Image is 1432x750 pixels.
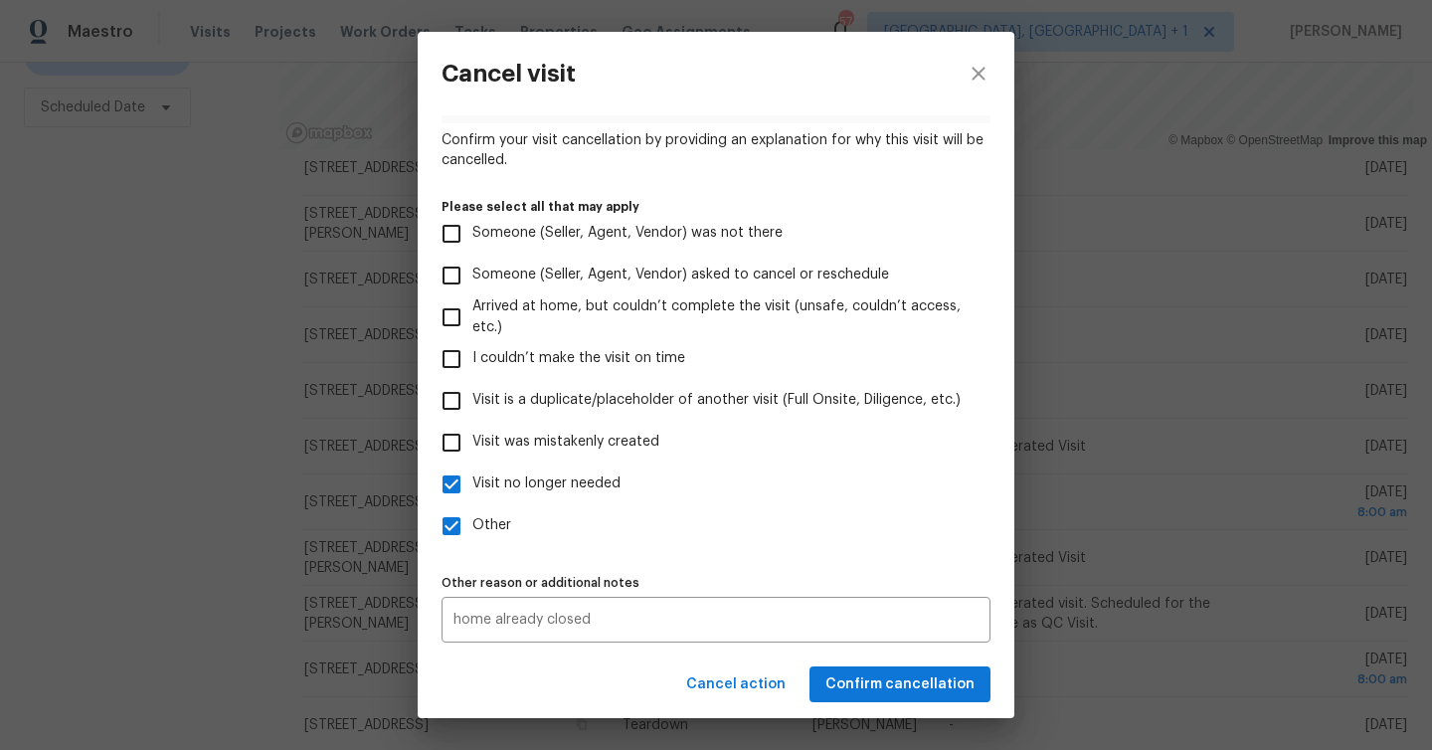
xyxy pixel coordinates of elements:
span: Visit is a duplicate/placeholder of another visit (Full Onsite, Diligence, etc.) [472,390,961,411]
button: Confirm cancellation [809,666,990,703]
span: Someone (Seller, Agent, Vendor) was not there [472,223,783,244]
label: Other reason or additional notes [442,577,990,589]
button: close [943,32,1014,115]
button: Cancel action [678,666,794,703]
span: Confirm cancellation [825,672,975,697]
span: Visit no longer needed [472,473,621,494]
label: Please select all that may apply [442,201,990,213]
h3: Cancel visit [442,60,576,88]
span: I couldn’t make the visit on time [472,348,685,369]
span: Other [472,515,511,536]
span: Someone (Seller, Agent, Vendor) asked to cancel or reschedule [472,265,889,285]
span: Cancel action [686,672,786,697]
span: Visit was mistakenly created [472,432,659,453]
span: Arrived at home, but couldn’t complete the visit (unsafe, couldn’t access, etc.) [472,296,975,338]
span: Confirm your visit cancellation by providing an explanation for why this visit will be cancelled. [442,130,990,170]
